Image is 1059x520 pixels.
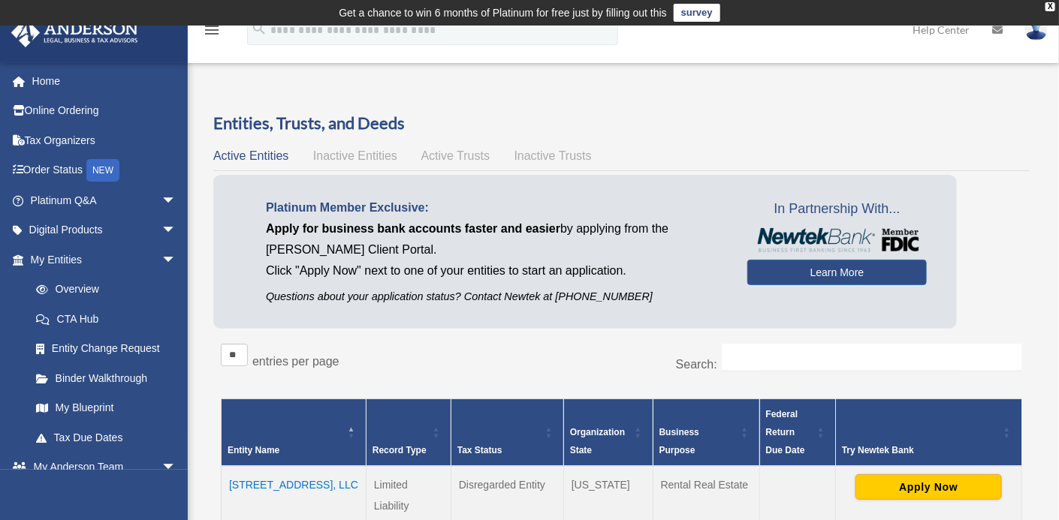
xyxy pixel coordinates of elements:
[659,427,699,455] span: Business Purpose
[228,445,279,455] span: Entity Name
[203,26,221,39] a: menu
[11,125,199,155] a: Tax Organizers
[855,474,1002,500] button: Apply Now
[161,215,192,246] span: arrow_drop_down
[21,304,192,334] a: CTA Hub
[161,452,192,483] span: arrow_drop_down
[563,399,653,467] th: Organization State: Activate to sort
[161,185,192,216] span: arrow_drop_down
[251,20,267,37] i: search
[313,149,397,162] span: Inactive Entities
[514,149,592,162] span: Inactive Trusts
[766,409,805,455] span: Federal Return Due Date
[21,363,192,393] a: Binder Walkthrough
[266,222,560,235] span: Apply for business bank accounts faster and easier
[570,427,625,455] span: Organization State
[21,393,192,423] a: My Blueprint
[1025,19,1048,41] img: User Pic
[457,445,502,455] span: Tax Status
[421,149,490,162] span: Active Trusts
[11,245,192,275] a: My Entitiesarrow_drop_down
[213,149,288,162] span: Active Entities
[653,399,759,467] th: Business Purpose: Activate to sort
[11,215,199,245] a: Digital Productsarrow_drop_down
[11,96,199,126] a: Online Ordering
[266,287,725,306] p: Questions about your application status? Contact Newtek at [PHONE_NUMBER]
[842,441,999,459] div: Try Newtek Bank
[747,260,927,285] a: Learn More
[674,4,720,22] a: survey
[21,334,192,364] a: Entity Change Request
[373,445,427,455] span: Record Type
[451,399,563,467] th: Tax Status: Activate to sort
[161,245,192,275] span: arrow_drop_down
[21,422,192,452] a: Tax Due Dates
[759,399,835,467] th: Federal Return Due Date: Activate to sort
[11,452,199,482] a: My Anderson Teamarrow_drop_down
[339,4,667,22] div: Get a chance to win 6 months of Platinum for free just by filling out this
[11,185,199,215] a: Platinum Q&Aarrow_drop_down
[836,399,1022,467] th: Try Newtek Bank : Activate to sort
[1045,2,1055,11] div: close
[11,66,199,96] a: Home
[266,218,725,260] p: by applying from the [PERSON_NAME] Client Portal.
[676,358,717,371] label: Search:
[222,399,367,467] th: Entity Name: Activate to invert sorting
[86,159,119,182] div: NEW
[266,260,725,281] p: Click "Apply Now" next to one of your entities to start an application.
[755,228,919,252] img: NewtekBankLogoSM.png
[203,21,221,39] i: menu
[213,112,1030,135] h3: Entities, Trusts, and Deeds
[366,399,451,467] th: Record Type: Activate to sort
[7,18,143,47] img: Anderson Advisors Platinum Portal
[11,155,199,186] a: Order StatusNEW
[252,355,339,368] label: entries per page
[266,197,725,218] p: Platinum Member Exclusive:
[21,275,184,305] a: Overview
[747,197,927,221] span: In Partnership With...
